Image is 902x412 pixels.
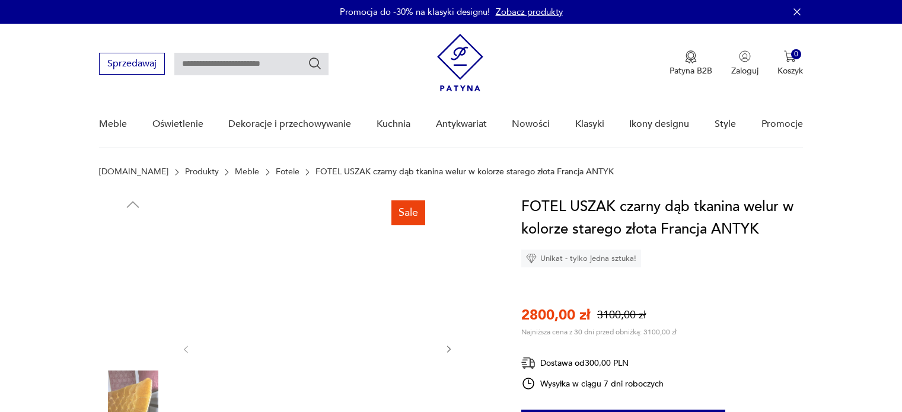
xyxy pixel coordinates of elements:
[99,101,127,147] a: Meble
[235,167,259,177] a: Meble
[512,101,550,147] a: Nowości
[777,50,803,76] button: 0Koszyk
[526,253,537,264] img: Ikona diamentu
[575,101,604,147] a: Klasyki
[436,101,487,147] a: Antykwariat
[99,219,167,287] img: Zdjęcie produktu FOTEL USZAK czarny dąb tkanina welur w kolorze starego złota Francja ANTYK
[315,167,614,177] p: FOTEL USZAK czarny dąb tkanina welur w kolorze starego złota Francja ANTYK
[228,101,351,147] a: Dekoracje i przechowywanie
[791,49,801,59] div: 0
[739,50,751,62] img: Ikonka użytkownika
[391,200,425,225] div: Sale
[152,101,203,147] a: Oświetlenie
[308,56,322,71] button: Szukaj
[670,65,712,76] p: Patyna B2B
[784,50,796,62] img: Ikona koszyka
[99,167,168,177] a: [DOMAIN_NAME]
[521,356,664,371] div: Dostawa od 300,00 PLN
[99,53,165,75] button: Sprzedawaj
[597,308,646,322] p: 3100,00 zł
[276,167,299,177] a: Fotele
[185,167,219,177] a: Produkty
[99,60,165,69] a: Sprzedawaj
[377,101,410,147] a: Kuchnia
[715,101,736,147] a: Style
[731,50,758,76] button: Zaloguj
[437,34,483,91] img: Patyna - sklep z meblami i dekoracjami vintage
[521,305,590,325] p: 2800,00 zł
[521,196,803,241] h1: FOTEL USZAK czarny dąb tkanina welur w kolorze starego złota Francja ANTYK
[731,65,758,76] p: Zaloguj
[99,295,167,363] img: Zdjęcie produktu FOTEL USZAK czarny dąb tkanina welur w kolorze starego złota Francja ANTYK
[777,65,803,76] p: Koszyk
[521,327,677,337] p: Najniższa cena z 30 dni przed obniżką: 3100,00 zł
[521,376,664,391] div: Wysyłka w ciągu 7 dni roboczych
[761,101,803,147] a: Promocje
[670,50,712,76] a: Ikona medaluPatyna B2B
[521,250,641,267] div: Unikat - tylko jedna sztuka!
[629,101,689,147] a: Ikony designu
[340,6,490,18] p: Promocja do -30% na klasyki designu!
[496,6,563,18] a: Zobacz produkty
[521,356,536,371] img: Ikona dostawy
[670,50,712,76] button: Patyna B2B
[685,50,697,63] img: Ikona medalu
